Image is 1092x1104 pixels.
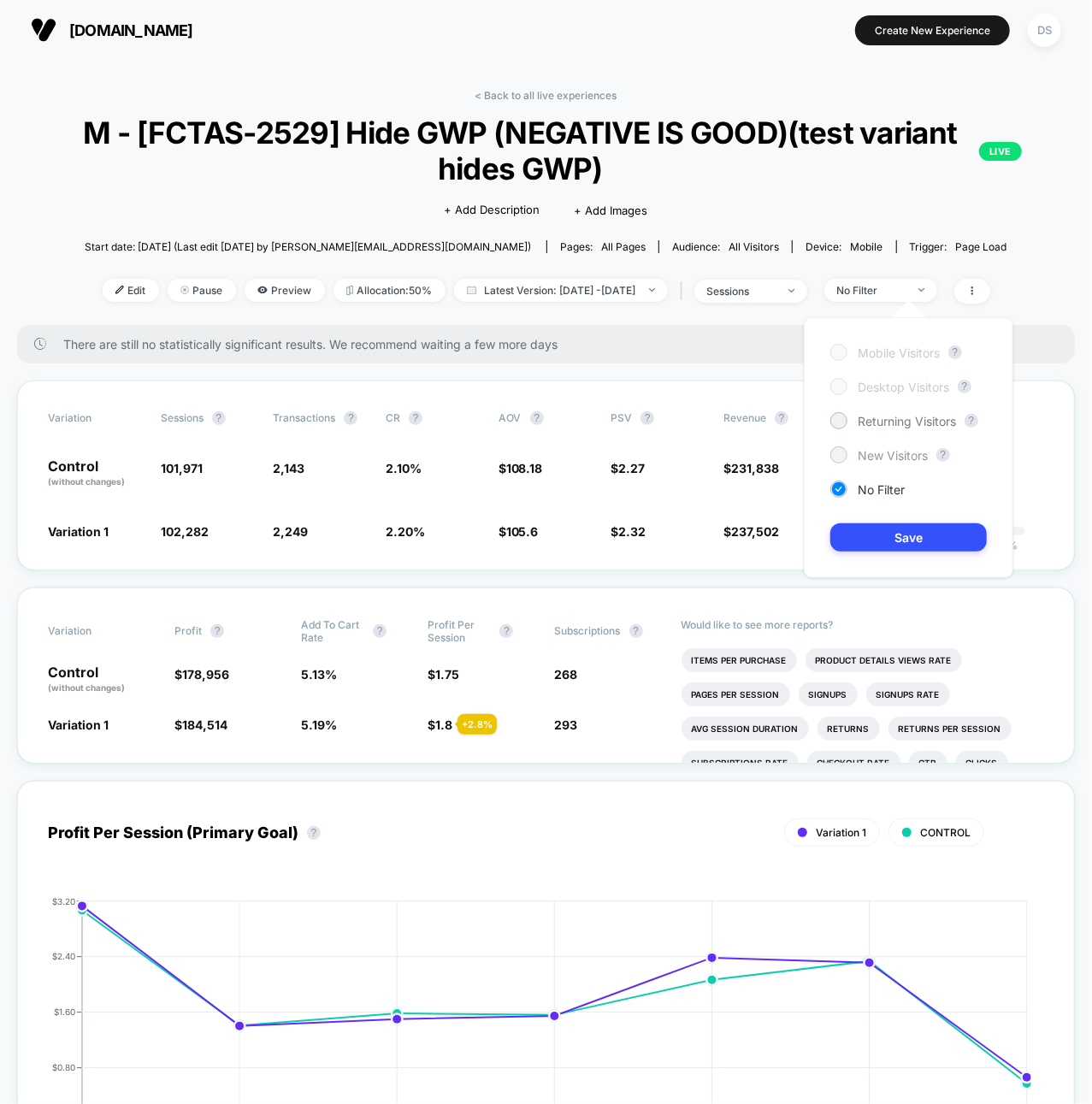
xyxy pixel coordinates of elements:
[499,461,543,475] span: $
[409,411,422,425] button: ?
[115,286,124,294] img: edit
[1028,14,1061,47] div: DS
[858,482,905,497] span: No Filter
[386,411,400,424] span: CR
[629,624,643,638] button: ?
[640,411,654,425] button: ?
[161,411,204,424] span: Sessions
[334,279,446,302] span: Allocation: 50%
[649,288,655,292] img: end
[807,751,900,775] li: Checkout Rate
[180,286,189,294] img: end
[499,524,539,539] span: $
[457,714,497,735] div: + 2.8 %
[806,648,962,672] li: Product Details Views Rate
[816,826,866,839] span: Variation 1
[555,624,621,637] span: Subscriptions
[530,411,544,425] button: ?
[858,380,949,394] span: Desktop Visitors
[428,618,491,644] span: Profit Per Session
[618,524,646,539] span: 2.32
[909,751,947,775] li: Ctr
[174,717,227,732] span: $
[48,717,109,732] span: Variation 1
[910,240,1007,253] div: Trigger:
[965,414,978,428] button: ?
[168,279,236,302] span: Pause
[611,524,646,539] span: $
[85,240,531,253] span: Start date: [DATE] (Last edit [DATE] by [PERSON_NAME][EMAIL_ADDRESS][DOMAIN_NAME])
[682,717,809,741] li: Avg Session Duration
[731,461,779,475] span: 231,838
[723,461,779,475] span: $
[435,717,452,732] span: 1.8
[956,751,1008,775] li: Clicks
[506,524,539,539] span: 105.6
[52,896,75,906] tspan: $3.20
[454,279,668,302] span: Latest Version: [DATE] - [DATE]
[161,524,209,539] span: 102,282
[301,618,364,644] span: Add To Cart Rate
[611,461,645,475] span: $
[161,461,203,475] span: 101,971
[48,459,144,488] p: Control
[499,624,513,638] button: ?
[723,524,779,539] span: $
[48,524,109,539] span: Variation 1
[729,240,779,253] span: All Visitors
[346,286,353,295] img: rebalance
[52,951,75,961] tspan: $2.40
[575,204,648,217] span: + Add Images
[301,717,337,732] span: 5.19 %
[676,279,694,304] span: |
[920,826,971,839] span: CONTROL
[855,15,1010,45] button: Create New Experience
[851,240,883,253] span: mobile
[63,337,1041,351] span: There are still no statistically significant results. We recommend waiting a few more days
[435,667,459,682] span: 1.75
[918,288,924,292] img: end
[69,21,193,39] span: [DOMAIN_NAME]
[837,284,906,297] div: No Filter
[506,461,543,475] span: 108.18
[858,414,956,428] span: Returning Visitors
[611,411,632,424] span: PSV
[618,461,645,475] span: 2.27
[858,448,928,463] span: New Visitors
[245,279,325,302] span: Preview
[560,240,646,253] div: Pages:
[601,240,646,253] span: all pages
[307,826,321,840] button: ?
[682,618,1044,631] p: Would like to see more reports?
[70,115,1022,186] span: M - [FCTAS-2529] Hide GWP (NEGATIVE IS GOOD)(test variant hides GWP)
[386,524,425,539] span: 2.20 %
[499,411,522,424] span: AOV
[386,461,422,475] span: 2.10 %
[788,289,794,292] img: end
[48,411,142,425] span: Variation
[103,279,159,302] span: Edit
[445,202,540,219] span: + Add Description
[174,667,229,682] span: $
[888,717,1012,741] li: Returns Per Session
[475,89,617,102] a: < Back to all live experiences
[273,461,304,475] span: 2,143
[858,345,940,360] span: Mobile Visitors
[818,717,880,741] li: Returns
[707,285,776,298] div: sessions
[54,1007,75,1017] tspan: $1.60
[48,682,125,693] span: (without changes)
[775,411,788,425] button: ?
[301,667,337,682] span: 5.13 %
[182,667,229,682] span: 178,956
[830,523,987,552] button: Save
[979,142,1022,161] p: LIVE
[344,411,357,425] button: ?
[31,17,56,43] img: Visually logo
[731,524,779,539] span: 237,502
[273,411,335,424] span: Transactions
[866,682,950,706] li: Signups Rate
[682,648,797,672] li: Items Per Purchase
[373,624,387,638] button: ?
[555,717,578,732] span: 293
